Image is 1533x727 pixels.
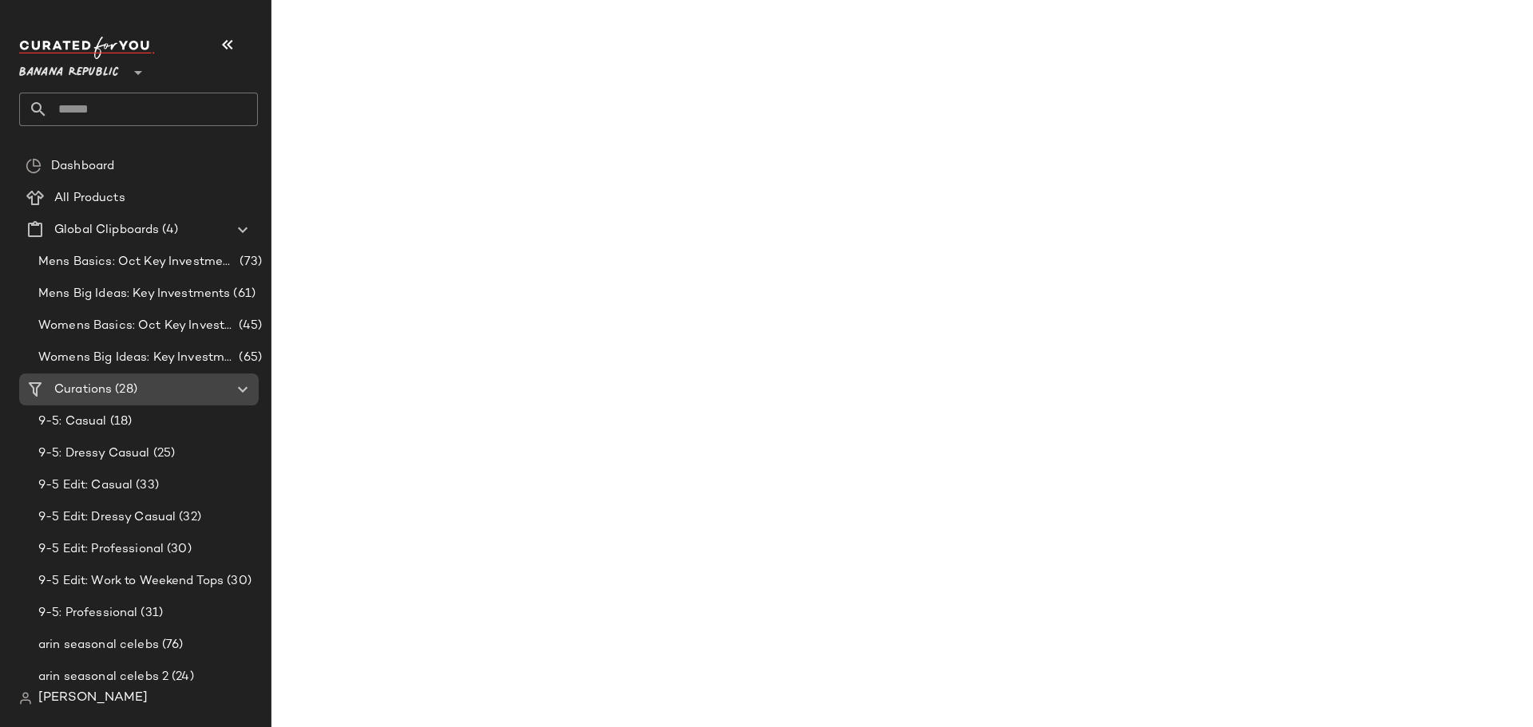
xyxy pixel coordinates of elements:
[19,692,32,705] img: svg%3e
[19,54,119,83] span: Banana Republic
[26,158,42,174] img: svg%3e
[38,572,224,591] span: 9-5 Edit: Work to Weekend Tops
[107,413,133,431] span: (18)
[38,444,150,463] span: 9-5: Dressy Casual
[38,413,107,431] span: 9-5: Casual
[236,253,262,271] span: (73)
[164,540,192,559] span: (30)
[38,636,159,654] span: arin seasonal celebs
[159,636,184,654] span: (76)
[38,668,168,686] span: arin seasonal celebs 2
[112,381,137,399] span: (28)
[176,508,201,527] span: (32)
[38,604,137,622] span: 9-5: Professional
[236,349,262,367] span: (65)
[54,221,159,239] span: Global Clipboards
[38,508,176,527] span: 9-5 Edit: Dressy Casual
[38,476,133,495] span: 9-5 Edit: Casual
[168,668,194,686] span: (24)
[224,572,252,591] span: (30)
[51,157,114,176] span: Dashboard
[19,37,155,59] img: cfy_white_logo.C9jOOHJF.svg
[38,349,236,367] span: Womens Big Ideas: Key Investments
[54,189,125,207] span: All Products
[150,444,176,463] span: (25)
[38,317,236,335] span: Womens Basics: Oct Key Investments
[38,689,148,708] span: [PERSON_NAME]
[230,285,255,303] span: (61)
[38,540,164,559] span: 9-5 Edit: Professional
[236,317,262,335] span: (45)
[159,221,177,239] span: (4)
[38,253,236,271] span: Mens Basics: Oct Key Investments
[54,381,112,399] span: Curations
[133,476,159,495] span: (33)
[137,604,163,622] span: (31)
[38,285,230,303] span: Mens Big Ideas: Key Investments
